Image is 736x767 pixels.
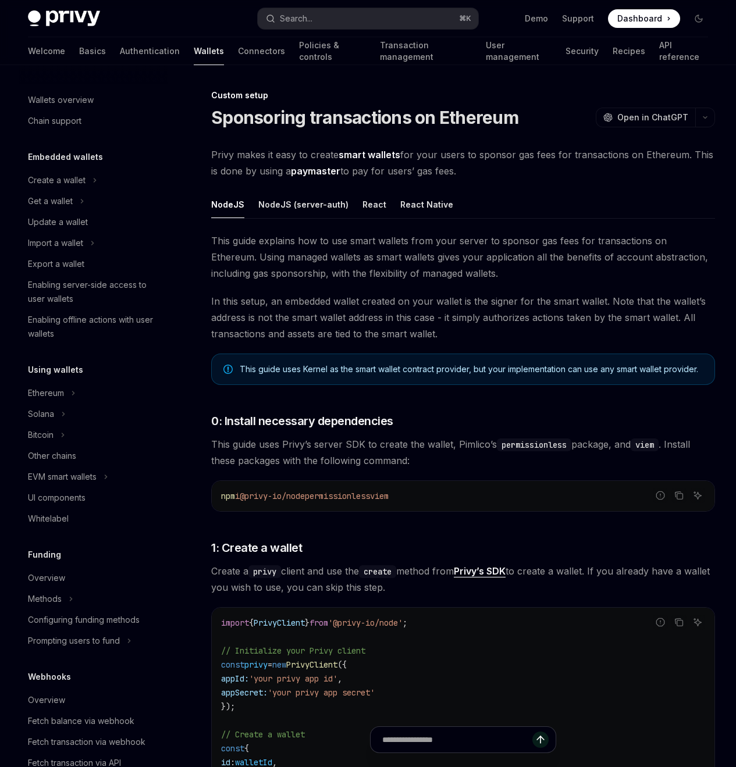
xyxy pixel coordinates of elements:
[690,488,705,503] button: Ask AI
[286,659,337,670] span: PrivyClient
[211,413,393,429] span: 0: Install necessary dependencies
[235,491,240,501] span: i
[28,449,76,463] div: Other chains
[240,491,305,501] span: @privy-io/node
[291,165,340,177] a: paymaster
[28,313,161,341] div: Enabling offline actions with user wallets
[120,37,180,65] a: Authentication
[28,693,65,707] div: Overview
[223,365,233,374] svg: Note
[28,386,64,400] div: Ethereum
[362,191,386,218] div: React
[631,438,659,451] code: viem
[613,37,645,65] a: Recipes
[240,363,703,375] span: This guide uses Kernel as the smart wallet contract provider, but your implementation can use any...
[305,491,370,501] span: permissionless
[19,690,168,711] a: Overview
[382,727,532,752] input: Ask a question...
[19,568,168,588] a: Overview
[28,37,65,65] a: Welcome
[28,257,84,271] div: Export a wallet
[562,13,594,24] a: Support
[305,618,310,628] span: }
[337,659,347,670] span: ({
[28,194,73,208] div: Get a wallet
[690,615,705,630] button: Ask AI
[254,618,305,628] span: PrivyClient
[28,93,94,107] div: Wallets overview
[671,488,687,503] button: Copy the contents from the code block
[19,487,168,508] a: UI components
[19,274,168,309] a: Enabling server-side access to user wallets
[28,512,69,526] div: Whitelabel
[653,615,668,630] button: Report incorrect code
[19,711,168,732] a: Fetch balance via webhook
[268,659,272,670] span: =
[617,112,688,123] span: Open in ChatGPT
[28,735,145,749] div: Fetch transaction via webhook
[221,645,365,656] span: // Initialize your Privy client
[28,470,97,484] div: EVM smart wallets
[19,383,168,404] button: Toggle Ethereum section
[211,540,302,556] span: 1: Create a wallet
[19,309,168,344] a: Enabling offline actions with user wallets
[28,173,86,187] div: Create a wallet
[221,659,244,670] span: const
[280,12,312,26] div: Search...
[28,634,120,648] div: Prompting users to fund
[497,438,571,451] code: permissionless
[28,278,161,306] div: Enabling server-side access to user wallets
[337,673,342,684] span: ,
[19,609,168,630] a: Configuring funding methods
[19,466,168,487] button: Toggle EVM smart wallets section
[79,37,106,65] a: Basics
[221,618,249,628] span: import
[211,293,715,342] span: In this setup, an embedded wallet created on your wallet is the signer for the smart wallet. Note...
[566,37,599,65] a: Security
[339,149,400,160] strong: smart wallets
[268,687,375,698] span: 'your privy app secret'
[258,8,478,29] button: Open search
[211,90,715,101] div: Custom setup
[400,191,453,218] div: React Native
[19,732,168,752] a: Fetch transaction via webhook
[19,191,168,212] button: Toggle Get a wallet section
[28,114,81,128] div: Chain support
[19,212,168,233] a: Update a wallet
[454,565,506,577] a: Privy’s SDK
[459,14,471,23] span: ⌘ K
[211,107,518,128] h1: Sponsoring transactions on Ethereum
[28,491,86,505] div: UI components
[28,571,65,585] div: Overview
[403,618,407,628] span: ;
[28,670,71,684] h5: Webhooks
[221,491,235,501] span: npm
[211,436,715,469] span: This guide uses Privy’s server SDK to create the wallet, Pimlico’s package, and . Install these p...
[221,687,268,698] span: appSecret:
[486,37,552,65] a: User management
[19,170,168,191] button: Toggle Create a wallet section
[19,424,168,445] button: Toggle Bitcoin section
[258,191,349,218] div: NodeJS (server-auth)
[221,673,249,684] span: appId:
[244,659,268,670] span: privy
[19,630,168,651] button: Toggle Prompting users to fund section
[19,588,168,609] button: Toggle Methods section
[28,10,100,27] img: dark logo
[380,37,472,65] a: Transaction management
[248,565,281,578] code: privy
[19,445,168,466] a: Other chains
[211,147,715,179] span: Privy makes it easy to create for your users to sponsor gas fees for transactions on Ethereum. Th...
[19,90,168,110] a: Wallets overview
[249,673,337,684] span: 'your privy app id'
[689,9,708,28] button: Toggle dark mode
[211,233,715,281] span: This guide explains how to use smart wallets from your server to sponsor gas fees for transaction...
[28,150,103,164] h5: Embedded wallets
[19,404,168,424] button: Toggle Solana section
[194,37,224,65] a: Wallets
[608,9,680,28] a: Dashboard
[659,37,708,65] a: API reference
[272,659,286,670] span: new
[238,37,285,65] a: Connectors
[617,13,662,24] span: Dashboard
